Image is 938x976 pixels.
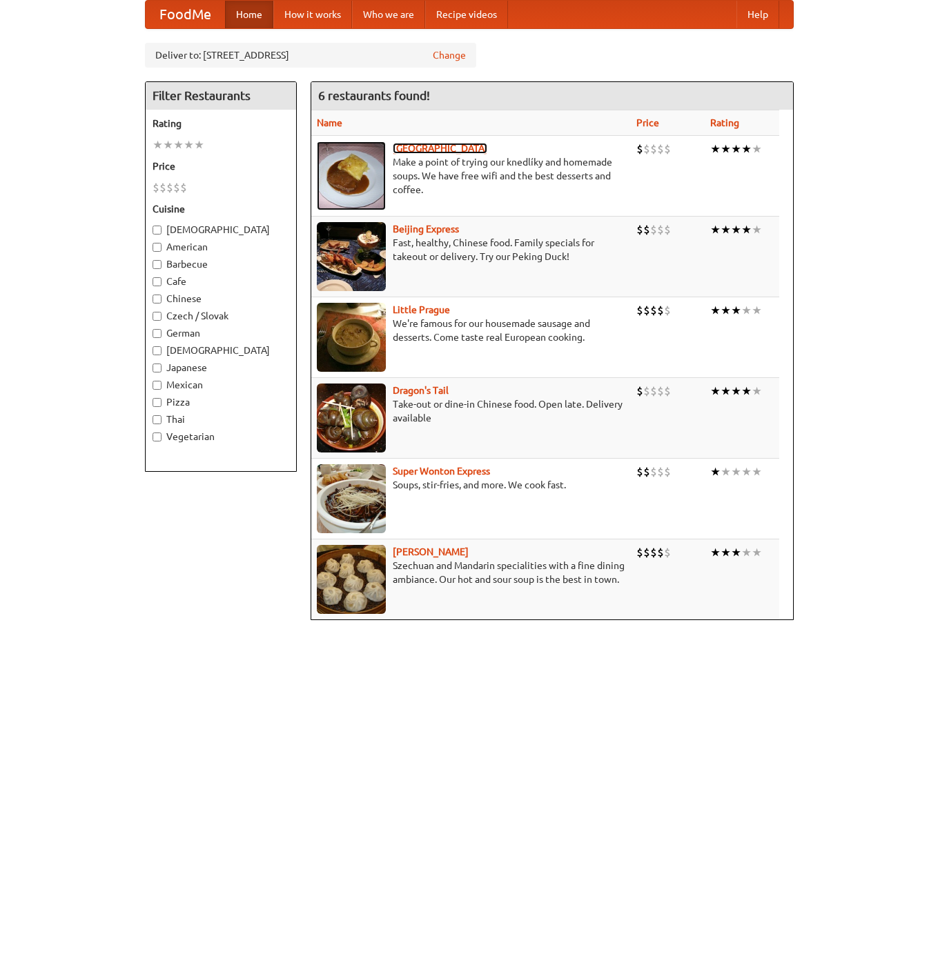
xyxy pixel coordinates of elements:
[153,381,162,390] input: Mexican
[650,141,657,157] li: $
[153,343,289,357] label: [DEMOGRAPHIC_DATA]
[433,48,466,62] a: Change
[145,43,476,68] div: Deliver to: [STREET_ADDRESS]
[317,303,386,372] img: littleprague.jpg
[643,222,650,237] li: $
[710,545,721,560] li: ★
[173,180,180,195] li: $
[317,222,386,291] img: beijing.jpg
[657,222,664,237] li: $
[752,545,762,560] li: ★
[657,545,664,560] li: $
[163,137,173,152] li: ★
[710,464,721,479] li: ★
[317,559,626,586] p: Szechuan and Mandarin specialities with a fine dining ambiance. Our hot and sour soup is the best...
[736,1,779,28] a: Help
[664,384,671,399] li: $
[225,1,273,28] a: Home
[153,292,289,306] label: Chinese
[741,141,752,157] li: ★
[393,546,469,557] a: [PERSON_NAME]
[741,464,752,479] li: ★
[710,141,721,157] li: ★
[317,478,626,492] p: Soups, stir-fries, and more. We cook fast.
[273,1,352,28] a: How it works
[643,464,650,479] li: $
[153,275,289,288] label: Cafe
[731,545,741,560] li: ★
[153,260,162,269] input: Barbecue
[153,329,162,338] input: German
[741,303,752,318] li: ★
[393,304,450,315] a: Little Prague
[159,180,166,195] li: $
[664,545,671,560] li: $
[752,384,762,399] li: ★
[643,384,650,399] li: $
[664,464,671,479] li: $
[393,385,449,396] a: Dragon's Tail
[153,117,289,130] h5: Rating
[710,303,721,318] li: ★
[153,395,289,409] label: Pizza
[741,384,752,399] li: ★
[636,222,643,237] li: $
[153,257,289,271] label: Barbecue
[153,137,163,152] li: ★
[636,117,659,128] a: Price
[650,222,657,237] li: $
[317,236,626,263] p: Fast, healthy, Chinese food. Family specials for takeout or delivery. Try our Peking Duck!
[393,143,487,154] a: [GEOGRAPHIC_DATA]
[636,464,643,479] li: $
[731,222,741,237] li: ★
[317,155,626,197] p: Make a point of trying our knedlíky and homemade soups. We have free wifi and the best desserts a...
[317,545,386,614] img: shandong.jpg
[184,137,194,152] li: ★
[657,303,664,318] li: $
[317,117,342,128] a: Name
[153,243,162,252] input: American
[731,141,741,157] li: ★
[153,226,162,235] input: [DEMOGRAPHIC_DATA]
[153,363,162,372] input: Japanese
[721,303,731,318] li: ★
[153,240,289,254] label: American
[636,303,643,318] li: $
[317,317,626,344] p: We're famous for our housemade sausage and desserts. Come taste real European cooking.
[636,545,643,560] li: $
[752,303,762,318] li: ★
[153,430,289,444] label: Vegetarian
[643,141,650,157] li: $
[153,277,162,286] input: Cafe
[194,137,204,152] li: ★
[657,141,664,157] li: $
[657,384,664,399] li: $
[636,141,643,157] li: $
[393,223,459,235] a: Beijing Express
[731,384,741,399] li: ★
[352,1,425,28] a: Who we are
[153,415,162,424] input: Thai
[710,384,721,399] li: ★
[393,466,490,477] b: Super Wonton Express
[731,464,741,479] li: ★
[650,384,657,399] li: $
[657,464,664,479] li: $
[643,545,650,560] li: $
[153,202,289,216] h5: Cuisine
[721,384,731,399] li: ★
[650,303,657,318] li: $
[153,159,289,173] h5: Price
[153,378,289,392] label: Mexican
[153,180,159,195] li: $
[650,545,657,560] li: $
[664,303,671,318] li: $
[153,326,289,340] label: German
[153,309,289,323] label: Czech / Slovak
[317,384,386,452] img: dragon.jpg
[741,545,752,560] li: ★
[721,545,731,560] li: ★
